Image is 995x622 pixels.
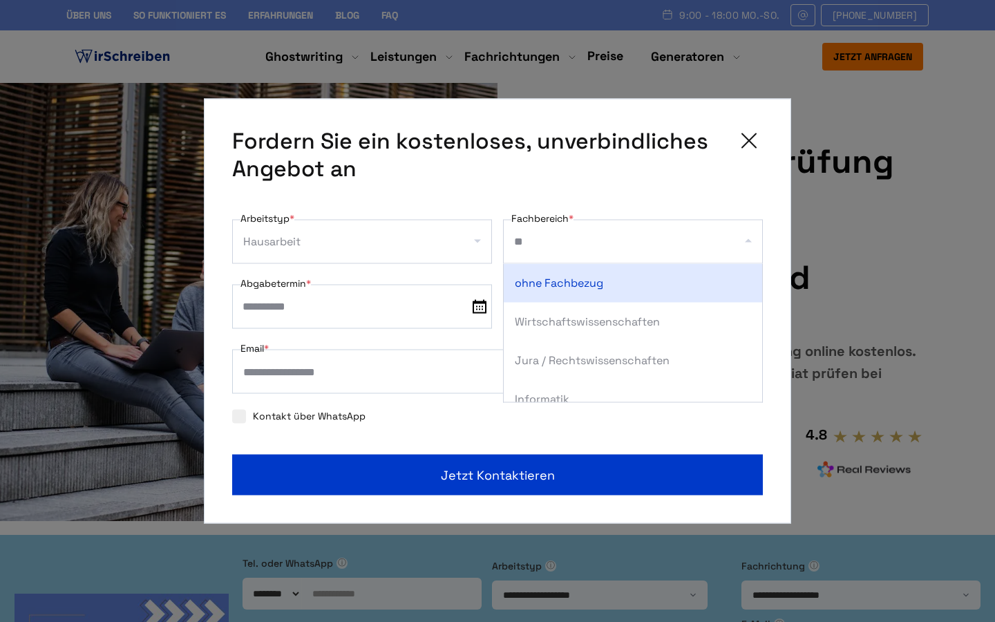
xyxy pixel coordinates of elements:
input: date [232,285,492,329]
div: Informatik [504,380,762,419]
label: Arbeitstyp [240,210,294,227]
label: Abgabetermin [240,275,311,292]
div: ohne Fachbezug [504,264,762,303]
span: Jetzt kontaktieren [441,466,555,484]
button: Jetzt kontaktieren [232,455,763,496]
div: Jura / Rechtswissenschaften [504,341,762,380]
img: date [473,300,486,314]
label: Email [240,340,269,357]
div: Hausarbeit [243,231,301,253]
span: Fordern Sie ein kostenloses, unverbindliches Angebot an [232,127,724,182]
label: Kontakt über WhatsApp [232,410,366,422]
label: Fachbereich [511,210,574,227]
div: Wirtschaftswissenschaften [504,303,762,341]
